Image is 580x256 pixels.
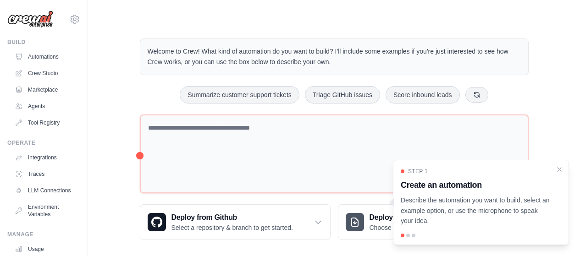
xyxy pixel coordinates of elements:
[11,150,80,165] a: Integrations
[401,195,550,226] p: Describe the automation you want to build, select an example option, or use the microphone to spe...
[11,49,80,64] a: Automations
[7,231,80,238] div: Manage
[401,179,550,191] h3: Create an automation
[408,168,428,175] span: Step 1
[7,11,53,28] img: Logo
[386,86,460,103] button: Score inbound leads
[11,66,80,81] a: Crew Studio
[11,183,80,198] a: LLM Connections
[7,139,80,147] div: Operate
[7,38,80,46] div: Build
[11,200,80,222] a: Environment Variables
[180,86,299,103] button: Summarize customer support tickets
[556,166,563,173] button: Close walkthrough
[171,212,293,223] h3: Deploy from Github
[11,115,80,130] a: Tool Registry
[370,223,447,232] p: Choose a zip file to upload.
[11,167,80,181] a: Traces
[305,86,380,103] button: Triage GitHub issues
[171,223,293,232] p: Select a repository & branch to get started.
[148,46,521,67] p: Welcome to Crew! What kind of automation do you want to build? I'll include some examples if you'...
[11,99,80,114] a: Agents
[370,212,447,223] h3: Deploy from zip file
[11,82,80,97] a: Marketplace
